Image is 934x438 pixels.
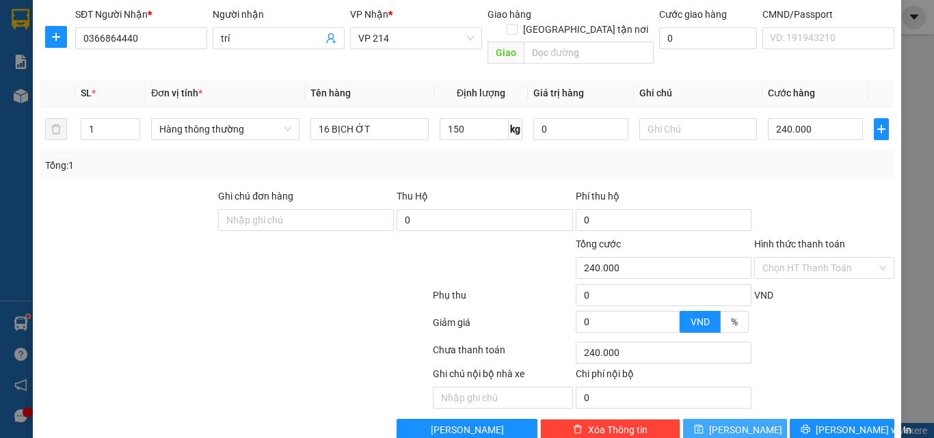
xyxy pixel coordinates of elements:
span: printer [801,424,810,435]
span: Thu Hộ [397,191,428,202]
span: Hàng thông thường [159,119,291,139]
span: Giao hàng [488,9,531,20]
span: Cước hàng [768,87,815,98]
button: plus [874,118,890,140]
div: Ghi chú nội bộ nhà xe [433,366,573,387]
div: CMND/Passport [762,7,894,22]
div: Người nhận [213,7,345,22]
input: Dọc đường [524,42,654,64]
span: user-add [325,33,336,44]
th: Ghi chú [634,80,763,107]
span: [PERSON_NAME] và In [816,422,911,437]
span: plus [875,124,889,135]
span: kg [509,118,522,140]
input: Ghi Chú [639,118,758,140]
span: Tổng cước [576,238,621,249]
span: % [731,316,738,327]
div: Chưa thanh toán [431,342,574,366]
span: save [694,424,704,435]
span: Giá trị hàng [533,87,584,98]
span: Xóa Thông tin [588,422,648,437]
span: SL [81,87,92,98]
input: 0 [533,118,628,140]
label: Ghi chú đơn hàng [218,191,293,202]
button: plus [45,26,67,48]
button: delete [45,118,67,140]
span: Tên hàng [310,87,351,98]
div: Giảm giá [431,315,574,339]
span: [GEOGRAPHIC_DATA] tận nơi [518,22,654,37]
span: Đơn vị tính [151,87,202,98]
input: Cước giao hàng [659,27,757,49]
span: VND [754,290,773,301]
label: Cước giao hàng [659,9,727,20]
span: VP Nhận [350,9,388,20]
span: delete [573,424,583,435]
input: Nhập ghi chú [433,387,573,409]
div: Tổng: 1 [45,158,362,173]
span: plus [46,31,66,42]
div: Phí thu hộ [576,189,751,209]
input: VD: Bàn, Ghế [310,118,429,140]
div: Phụ thu [431,288,574,312]
span: VP 214 [358,28,474,49]
div: Chi phí nội bộ [576,366,751,387]
span: VND [691,316,710,327]
span: Giao [488,42,524,64]
input: Ghi chú đơn hàng [218,209,394,231]
div: SĐT Người Nhận [75,7,207,22]
span: Định lượng [457,87,505,98]
label: Hình thức thanh toán [754,238,845,249]
span: [PERSON_NAME] [431,422,504,437]
span: [PERSON_NAME] [709,422,782,437]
